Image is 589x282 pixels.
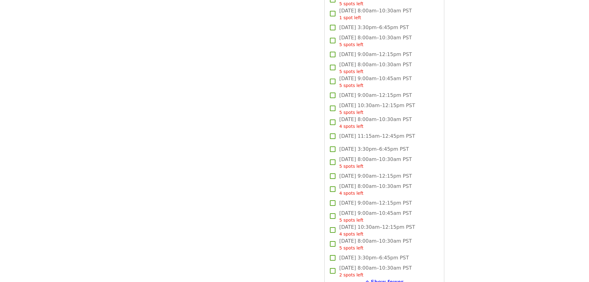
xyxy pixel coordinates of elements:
[339,223,415,237] span: [DATE] 10:30am–12:15pm PST
[339,61,412,75] span: [DATE] 8:00am–10:30am PST
[339,83,363,88] span: 5 spots left
[339,183,412,197] span: [DATE] 8:00am–10:30am PST
[339,42,363,47] span: 5 spots left
[339,124,363,129] span: 4 spots left
[339,172,412,180] span: [DATE] 9:00am–12:15pm PST
[339,164,363,169] span: 5 spots left
[339,92,412,99] span: [DATE] 9:00am–12:15pm PST
[339,102,415,116] span: [DATE] 10:30am–12:15pm PST
[339,272,363,277] span: 2 spots left
[339,110,363,115] span: 5 spots left
[339,232,363,236] span: 4 spots left
[339,191,363,196] span: 4 spots left
[339,69,363,74] span: 5 spots left
[339,116,412,130] span: [DATE] 8:00am–10:30am PST
[339,7,412,21] span: [DATE] 8:00am–10:30am PST
[339,145,409,153] span: [DATE] 3:30pm–6:45pm PST
[339,264,412,278] span: [DATE] 8:00am–10:30am PST
[339,51,412,58] span: [DATE] 9:00am–12:15pm PST
[339,75,412,89] span: [DATE] 9:00am–10:45am PST
[339,34,412,48] span: [DATE] 8:00am–10:30am PST
[339,156,412,170] span: [DATE] 8:00am–10:30am PST
[339,15,361,20] span: 1 spot left
[339,132,415,140] span: [DATE] 11:15am–12:45pm PST
[339,24,409,31] span: [DATE] 3:30pm–6:45pm PST
[339,210,412,223] span: [DATE] 9:00am–10:45am PST
[339,237,412,251] span: [DATE] 8:00am–10:30am PST
[339,218,363,223] span: 5 spots left
[339,1,363,6] span: 5 spots left
[339,254,409,262] span: [DATE] 3:30pm–6:45pm PST
[339,245,363,250] span: 5 spots left
[339,199,412,207] span: [DATE] 9:00am–12:15pm PST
